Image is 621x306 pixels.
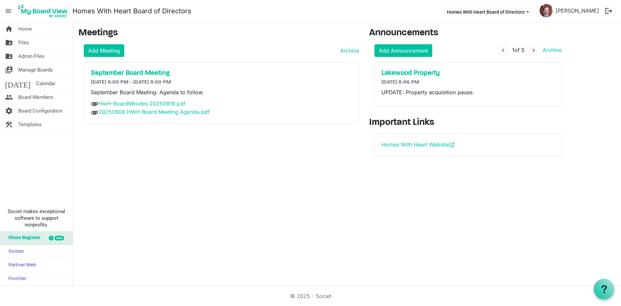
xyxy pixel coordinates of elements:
h3: Important Links [369,117,567,129]
span: [DATE] [5,77,31,90]
div: new [54,236,64,240]
span: navigate_before [500,47,506,53]
span: Board Configuration [18,104,62,118]
a: My Board View Logo [16,3,72,19]
span: Calendar [36,77,55,90]
h3: Announcements [369,28,567,39]
span: home [5,22,13,36]
button: logout [602,4,616,18]
span: attachment [91,109,99,117]
h6: [DATE] 6:00 PM - [DATE] 9:00 PM [91,79,352,86]
span: Sumac [5,245,24,258]
img: CKXjKQ5mEM9iXKuR5WmTbtSErCZSXf4FrLzkXSx7HqRpZqsELPIqSP-gd3qP447YHWzW6UBh2lehrK3KKmDf1Q_thumb.png [540,4,553,17]
button: Homes With Heart Board of Directors dropdownbutton [443,7,533,16]
span: construction [5,118,13,131]
a: Archive [338,47,359,55]
span: menu [2,5,15,17]
span: Manage Boards [18,63,53,77]
span: open_in_new [449,142,455,148]
a: September Board Meeting [91,69,352,77]
a: 20250908 HWH Board Meeting Agenda.pdf [99,109,210,115]
span: Board Members [18,91,53,104]
span: Templates [18,118,42,131]
button: navigate_before [498,46,508,56]
a: Add Announcement [374,44,432,57]
h3: Meetings [78,28,359,39]
span: [DATE] 6:46 PM [381,80,419,85]
img: My Board View Logo [16,3,70,19]
a: Homes With Heart Board of Directors [72,4,191,18]
span: navigate_next [531,47,537,53]
a: Add Meeting [84,44,124,57]
span: switch_account [5,63,13,77]
span: Home [18,22,32,36]
a: Homes With Heart Websiteopen_in_new [381,141,455,148]
a: [PERSON_NAME] [553,4,602,17]
button: navigate_next [529,46,538,56]
span: attachment [91,100,99,108]
a: © 2025 - Societ [290,293,331,299]
a: Lakewood Property [381,69,555,77]
span: people [5,91,13,104]
p: UPDATE: Property acquisition pause. [381,88,555,96]
span: settings [5,104,13,118]
a: HwH-BoardMinutes-20250818.pdf [99,100,185,107]
span: of 5 [512,47,525,53]
span: Admin Files [18,50,45,63]
a: Archive [540,47,562,53]
span: folder_shared [5,36,13,49]
p: September Board Meeting. Agenda to follow. [91,88,352,96]
span: Societ makes exceptional software to support nonprofits. [3,208,70,228]
span: Frontier [5,272,26,286]
span: Partner Web [5,259,36,272]
span: Glass Register [5,231,41,245]
span: 1 [512,47,514,53]
span: Files [18,36,29,49]
span: folder_shared [5,50,13,63]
